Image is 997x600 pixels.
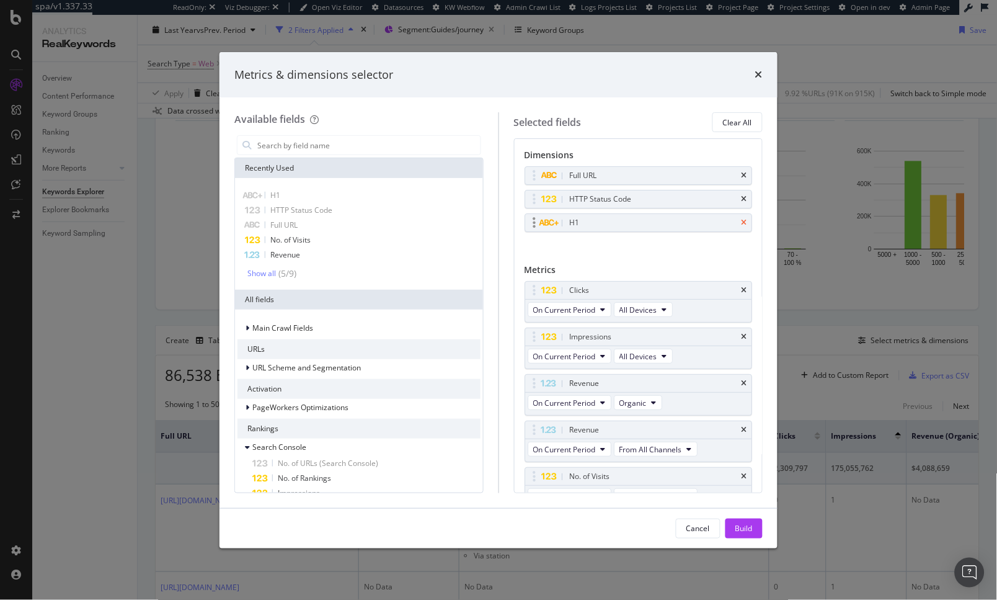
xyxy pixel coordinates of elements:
[234,112,305,126] div: Available fields
[525,374,753,416] div: RevenuetimesOn Current PeriodOrganic
[525,166,753,185] div: Full URLtimes
[270,235,311,245] span: No. of Visits
[237,419,481,439] div: Rankings
[619,491,682,501] span: From All Channels
[514,115,582,130] div: Selected fields
[570,217,580,229] div: H1
[525,281,753,323] div: ClickstimesOn Current PeriodAll Devices
[525,467,753,509] div: No. of VisitstimesOn Current PeriodFrom All Channels
[614,349,673,364] button: All Devices
[533,491,596,501] span: On Current Period
[712,112,763,132] button: Clear All
[533,305,596,315] span: On Current Period
[570,169,597,182] div: Full URL
[256,136,481,154] input: Search by field name
[525,190,753,208] div: HTTP Status Codetimes
[528,442,611,457] button: On Current Period
[735,523,753,534] div: Build
[528,488,611,503] button: On Current Period
[614,488,698,503] button: From All Channels
[723,117,752,128] div: Clear All
[570,470,610,483] div: No. of Visits
[619,444,682,455] span: From All Channels
[235,158,483,178] div: Recently Used
[741,426,747,434] div: times
[741,172,747,179] div: times
[525,149,753,166] div: Dimensions
[528,302,611,317] button: On Current Period
[276,267,296,280] div: ( 5 / 9 )
[525,264,753,281] div: Metrics
[955,558,985,588] div: Open Intercom Messenger
[755,67,763,83] div: times
[247,269,276,278] div: Show all
[570,424,600,436] div: Revenue
[533,398,596,408] span: On Current Period
[270,190,280,200] span: H1
[252,402,348,413] span: PageWorkers Optimizations
[614,395,662,410] button: Organic
[219,52,778,549] div: modal
[237,379,481,399] div: Activation
[619,351,657,362] span: All Devices
[570,193,632,205] div: HTTP Status Code
[525,421,753,462] div: RevenuetimesOn Current PeriodFrom All Channels
[252,442,306,452] span: Search Console
[525,328,753,369] div: ImpressionstimesOn Current PeriodAll Devices
[570,331,612,343] div: Impressions
[237,339,481,359] div: URLs
[528,395,611,410] button: On Current Period
[741,333,747,341] div: times
[741,380,747,387] div: times
[741,219,747,226] div: times
[252,362,361,373] span: URL Scheme and Segmentation
[278,473,331,483] span: No. of Rankings
[252,323,313,333] span: Main Crawl Fields
[614,302,673,317] button: All Devices
[270,249,300,260] span: Revenue
[525,213,753,232] div: H1times
[234,67,393,83] div: Metrics & dimensions selector
[619,398,647,408] span: Organic
[614,442,698,457] button: From All Channels
[270,205,332,215] span: HTTP Status Code
[686,523,710,534] div: Cancel
[741,473,747,480] div: times
[570,284,590,297] div: Clicks
[619,305,657,315] span: All Devices
[741,195,747,203] div: times
[533,444,596,455] span: On Current Period
[725,519,763,539] button: Build
[533,351,596,362] span: On Current Period
[278,458,378,468] span: No. of URLs (Search Console)
[235,290,483,310] div: All fields
[676,519,720,539] button: Cancel
[270,220,298,230] span: Full URL
[528,349,611,364] button: On Current Period
[741,287,747,294] div: times
[570,377,600,390] div: Revenue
